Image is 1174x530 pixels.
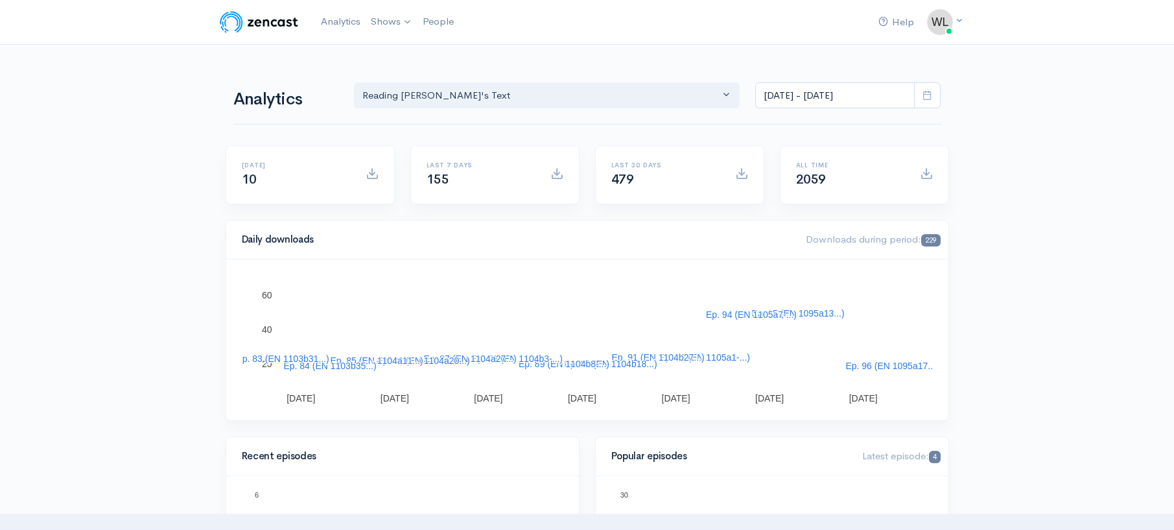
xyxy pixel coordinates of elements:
text: 40 [262,324,272,335]
span: 4 [929,451,940,463]
h4: Popular episodes [611,451,847,462]
text: [DATE] [474,393,502,404]
h6: [DATE] [242,162,350,169]
h6: Last 7 days [427,162,535,169]
h1: Analytics [233,90,338,109]
img: ... [927,9,953,35]
h6: All time [796,162,904,169]
text: [DATE] [287,393,315,404]
text: Ep. 91 (EN 1104b27...) [611,352,704,363]
h4: Recent episodes [242,451,556,462]
text: Ep. 84 (EN 1103b35...) [283,361,376,371]
a: Shows [366,8,417,36]
text: [DATE] [380,393,408,404]
div: Reading [PERSON_NAME]'s Text [362,88,720,103]
text: 60 [262,290,272,300]
text: Ep. 95 (EN 1095a13...) [751,308,844,319]
h6: Last 30 days [611,162,720,169]
text: [DATE] [755,393,784,404]
a: People [417,8,459,36]
text: Ep. 83 (EN 1103b31...) [236,354,329,364]
text: 30 [620,491,628,499]
img: ZenCast Logo [218,9,300,35]
input: analytics date range selector [755,82,915,109]
span: Latest episode: [862,450,940,462]
span: 2059 [796,171,826,187]
text: Ep. 85 (EN 1104a11...) [330,355,423,366]
text: Ep. 89 (EN 1104b8-...) [518,359,609,369]
h4: Daily downloads [242,234,791,245]
text: Ep. 93 [338,496,358,504]
span: 10 [242,171,257,187]
svg: A chart. [242,275,933,405]
button: Reading Aristotle's Text [354,82,740,109]
span: 229 [921,234,940,247]
text: Ep. 93 (EN 1105a1-...) [659,352,749,363]
span: 155 [427,171,449,187]
a: Help [873,8,919,36]
text: 20 [262,359,272,369]
text: Ep. 88 (EN 1104b3-...) [471,354,562,364]
text: Ep. 87 (EN 1104a27...) [423,354,516,364]
a: Analytics [316,8,366,36]
text: [DATE] [661,393,690,404]
text: Ep. 95 [447,496,467,504]
text: 6 [254,491,258,499]
text: Ep. 86 (EN 1104a20...) [377,355,469,366]
text: Ep. 94 (EN 1105a7-...) [705,309,796,320]
text: Ep. 96 (ΕΝ 1095a17...) [845,361,938,371]
text: [DATE] [567,393,596,404]
text: [DATE] [849,393,877,404]
span: Downloads during period: [806,233,940,245]
iframe: gist-messenger-bubble-iframe [1130,486,1161,517]
text: Ep. 90 (EN 1104b18...) [564,359,657,369]
span: 479 [611,171,634,187]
